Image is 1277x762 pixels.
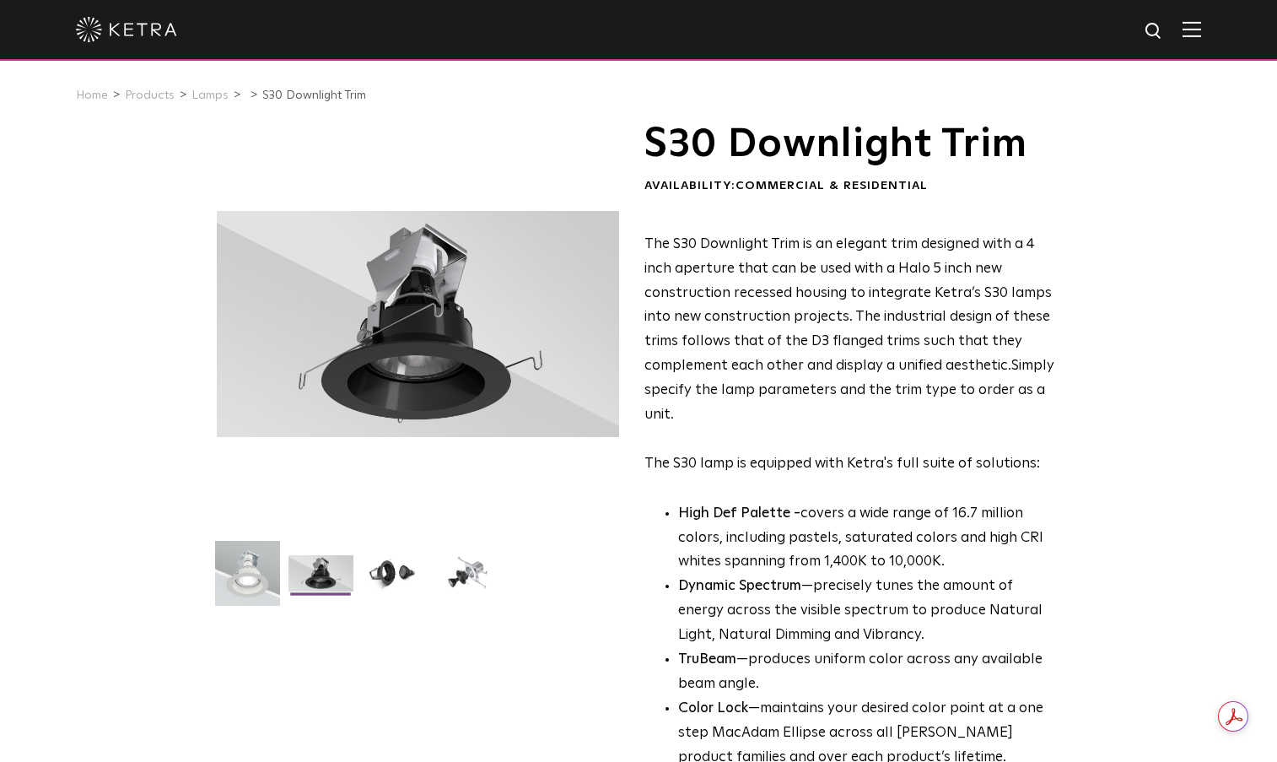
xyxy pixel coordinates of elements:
[678,652,736,667] strong: TruBeam
[76,17,177,42] img: ketra-logo-2019-white
[288,555,353,604] img: S30 Halo Downlight_Hero_Black_Gradient
[735,180,928,192] span: Commercial & Residential
[678,648,1055,697] li: —produces uniform color across any available beam angle.
[191,89,229,101] a: Lamps
[678,575,1055,648] li: —precisely tunes the amount of energy across the visible spectrum to produce Natural Light, Natur...
[644,359,1054,422] span: Simply specify the lamp parameters and the trim type to order as a unit.​
[125,89,175,101] a: Products
[644,123,1055,165] h1: S30 Downlight Trim
[644,237,1052,373] span: The S30 Downlight Trim is an elegant trim designed with a 4 inch aperture that can be used with a...
[262,89,366,101] a: S30 Downlight Trim
[76,89,108,101] a: Home
[678,579,801,593] strong: Dynamic Spectrum
[1183,21,1201,37] img: Hamburger%20Nav.svg
[678,506,800,521] strong: High Def Palette -
[362,555,427,604] img: S30 Halo Downlight_Table Top_Black
[678,701,748,716] strong: Color Lock
[215,541,280,619] img: S30-DownlightTrim-2021-Web-Square
[1144,21,1165,42] img: search icon
[644,233,1055,477] p: The S30 lamp is equipped with Ketra's full suite of solutions:
[678,502,1055,576] p: covers a wide range of 16.7 million colors, including pastels, saturated colors and high CRI whit...
[644,178,1055,195] div: Availability:
[435,555,500,604] img: S30 Halo Downlight_Exploded_Black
